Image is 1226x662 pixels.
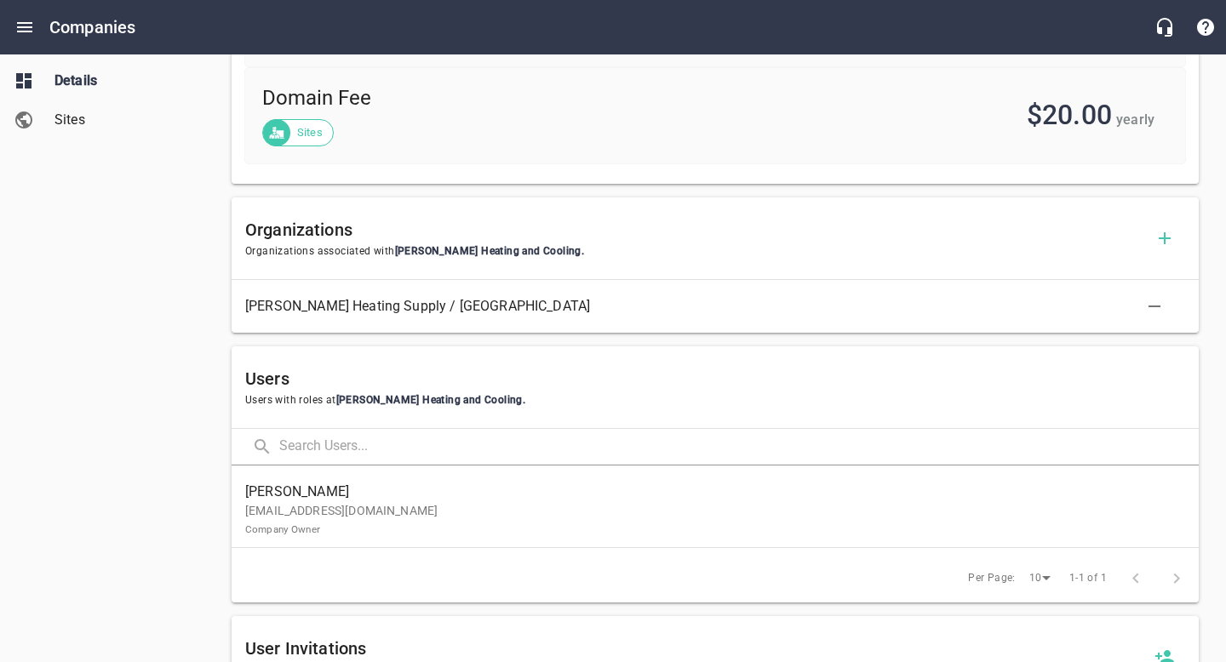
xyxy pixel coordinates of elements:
[395,245,585,257] span: [PERSON_NAME] Heating and Cooling .
[1116,111,1154,128] span: yearly
[54,71,184,91] span: Details
[245,482,1172,502] span: [PERSON_NAME]
[1144,7,1185,48] button: Live Chat
[1185,7,1226,48] button: Support Portal
[245,296,1158,317] span: [PERSON_NAME] Heating Supply / [GEOGRAPHIC_DATA]
[54,110,184,130] span: Sites
[1069,570,1107,587] span: 1-1 of 1
[245,523,320,535] small: Company Owner
[262,119,334,146] div: Sites
[245,635,1144,662] h6: User Invitations
[336,394,526,406] span: [PERSON_NAME] Heating and Cooling .
[4,7,45,48] button: Open drawer
[49,14,135,41] h6: Companies
[279,429,1199,465] input: Search Users...
[262,85,685,112] span: Domain Fee
[287,124,333,141] span: Sites
[1023,567,1057,590] div: 10
[245,216,1144,243] h6: Organizations
[245,502,1172,538] p: [EMAIL_ADDRESS][DOMAIN_NAME]
[232,472,1199,547] a: [PERSON_NAME][EMAIL_ADDRESS][DOMAIN_NAME]Company Owner
[968,570,1016,587] span: Per Page:
[245,365,1185,392] h6: Users
[245,243,1144,260] span: Organizations associated with
[245,392,1185,409] span: Users with roles at
[1134,286,1175,327] button: Delete Association
[1027,99,1112,131] span: $20.00
[1144,218,1185,259] button: Add Organization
